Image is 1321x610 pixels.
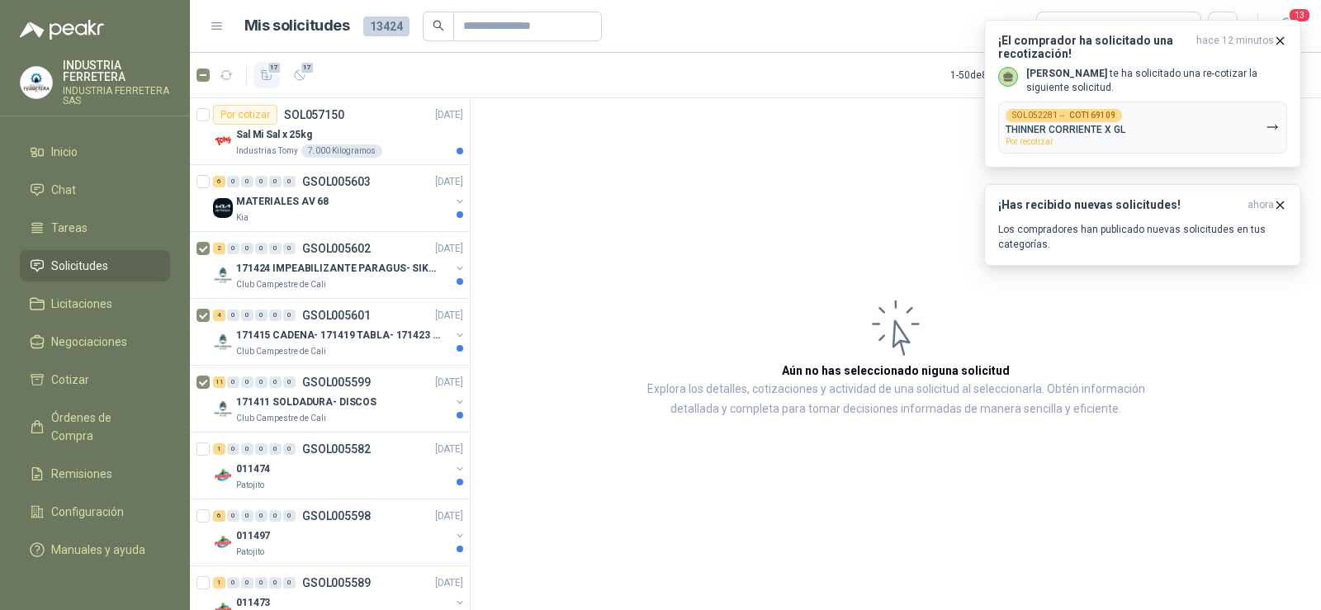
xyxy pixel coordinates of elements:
[284,109,344,121] p: SOL057150
[236,328,442,343] p: 171415 CADENA- 171419 TABLA- 171423 VARILLA
[1248,198,1274,212] span: ahora
[20,174,170,206] a: Chat
[20,402,170,452] a: Órdenes de Compra
[998,222,1287,252] p: Los compradores han publicado nuevas solicitudes en tus categorías.
[51,181,76,199] span: Chat
[1006,109,1122,122] div: SOL052281 →
[435,575,463,591] p: [DATE]
[227,510,239,522] div: 0
[227,443,239,455] div: 0
[241,310,253,321] div: 0
[255,443,268,455] div: 0
[433,20,444,31] span: search
[255,243,268,254] div: 0
[255,176,268,187] div: 0
[998,102,1287,154] button: SOL052281→COT169109THINNER CORRIENTE X GLPor recotizar
[213,265,233,285] img: Company Logo
[236,127,312,143] p: Sal Mi Sal x 25kg
[998,34,1190,60] h3: ¡El comprador ha solicitado una recotización!
[213,239,466,291] a: 2 0 0 0 0 0 GSOL005602[DATE] Company Logo171424 IMPEABILIZANTE PARAGUS- SIKALASTICClub Campestre ...
[435,375,463,390] p: [DATE]
[190,98,470,165] a: Por cotizarSOL057150[DATE] Company LogoSal Mi Sal x 25kgIndustrias Tomy7.000 Kilogramos
[213,172,466,225] a: 6 0 0 0 0 0 GSOL005603[DATE] Company LogoMATERIALES AV 68Kia
[20,326,170,357] a: Negociaciones
[227,243,239,254] div: 0
[302,310,371,321] p: GSOL005601
[283,376,296,388] div: 0
[236,546,264,559] p: Patojito
[1047,17,1082,35] div: Todas
[1271,12,1301,41] button: 13
[51,257,108,275] span: Solicitudes
[213,439,466,492] a: 1 0 0 0 0 0 GSOL005582[DATE] Company Logo011474Patojito
[213,198,233,218] img: Company Logo
[435,442,463,457] p: [DATE]
[20,534,170,565] a: Manuales y ayuda
[241,510,253,522] div: 0
[236,194,329,210] p: MATERIALES AV 68
[213,176,225,187] div: 6
[213,577,225,589] div: 1
[241,176,253,187] div: 0
[636,380,1156,419] p: Explora los detalles, cotizaciones y actividad de una solicitud al seleccionarla. Obtén informaci...
[241,376,253,388] div: 0
[213,466,233,485] img: Company Logo
[435,308,463,324] p: [DATE]
[20,288,170,319] a: Licitaciones
[998,198,1241,212] h3: ¡Has recibido nuevas solicitudes!
[269,577,282,589] div: 0
[302,443,371,455] p: GSOL005582
[1069,111,1115,120] b: COT169109
[213,372,466,425] a: 11 0 0 0 0 0 GSOL005599[DATE] Company Logo171411 SOLDADURA- DISCOSClub Campestre de Cali
[255,510,268,522] div: 0
[63,86,170,106] p: INDUSTRIA FERRETERA SAS
[782,362,1010,380] h3: Aún no has seleccionado niguna solicitud
[236,528,270,544] p: 011497
[283,243,296,254] div: 0
[236,278,326,291] p: Club Campestre de Cali
[1288,7,1311,23] span: 13
[1026,67,1287,95] p: te ha solicitado una re-cotizar la siguiente solicitud.
[363,17,410,36] span: 13424
[241,443,253,455] div: 0
[20,458,170,489] a: Remisiones
[269,176,282,187] div: 0
[236,412,326,425] p: Club Campestre de Cali
[213,532,233,552] img: Company Logo
[241,577,253,589] div: 0
[950,62,1058,88] div: 1 - 50 de 8291
[51,503,124,521] span: Configuración
[213,510,225,522] div: 6
[213,131,233,151] img: Company Logo
[236,345,326,358] p: Club Campestre de Cali
[213,399,233,418] img: Company Logo
[269,376,282,388] div: 0
[20,250,170,281] a: Solicitudes
[20,136,170,168] a: Inicio
[255,376,268,388] div: 0
[253,62,280,88] button: 17
[302,510,371,522] p: GSOL005598
[227,310,239,321] div: 0
[21,67,52,98] img: Company Logo
[269,310,282,321] div: 0
[236,461,270,477] p: 011474
[227,376,239,388] div: 0
[227,176,239,187] div: 0
[213,310,225,321] div: 4
[236,144,298,158] p: Industrias Tomy
[255,577,268,589] div: 0
[269,243,282,254] div: 0
[435,107,463,123] p: [DATE]
[213,443,225,455] div: 1
[20,364,170,395] a: Cotizar
[51,333,127,351] span: Negociaciones
[1006,124,1125,135] p: THINNER CORRIENTE X GL
[236,395,376,410] p: 171411 SOLDADURA- DISCOS
[20,496,170,527] a: Configuración
[435,174,463,190] p: [DATE]
[283,176,296,187] div: 0
[213,105,277,125] div: Por cotizar
[51,219,88,237] span: Tareas
[213,305,466,358] a: 4 0 0 0 0 0 GSOL005601[DATE] Company Logo171415 CADENA- 171419 TABLA- 171423 VARILLAClub Campestr...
